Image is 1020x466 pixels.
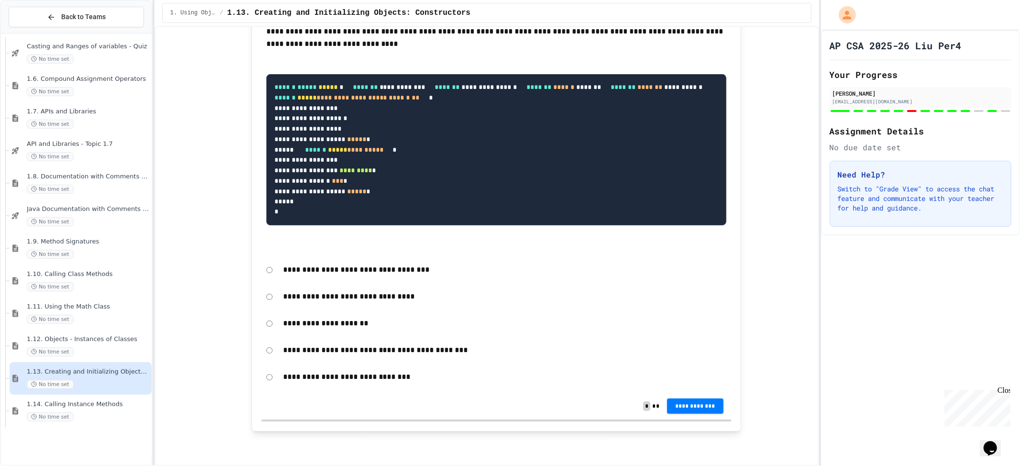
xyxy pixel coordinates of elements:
span: 1.13. Creating and Initializing Objects: Constructors [27,368,150,376]
div: No due date set [830,142,1012,153]
span: 1.11. Using the Math Class [27,303,150,311]
span: 1.7. APIs and Libraries [27,108,150,116]
span: No time set [27,87,74,96]
span: No time set [27,315,74,324]
span: Casting and Ranges of variables - Quiz [27,43,150,51]
button: Back to Teams [9,7,144,27]
span: 1.6. Compound Assignment Operators [27,75,150,83]
h2: Your Progress [830,68,1012,81]
iframe: chat widget [941,386,1010,427]
iframe: chat widget [980,428,1010,456]
div: [PERSON_NAME] [833,89,1009,98]
span: No time set [27,120,74,129]
span: Java Documentation with Comments - Topic 1.8 [27,205,150,213]
span: 1.12. Objects - Instances of Classes [27,335,150,344]
span: No time set [27,380,74,389]
div: [EMAIL_ADDRESS][DOMAIN_NAME] [833,98,1009,105]
span: No time set [27,250,74,259]
span: / [220,9,223,17]
span: 1.14. Calling Instance Methods [27,400,150,409]
div: My Account [829,4,858,26]
span: 1.10. Calling Class Methods [27,270,150,278]
span: No time set [27,185,74,194]
h1: AP CSA 2025-26 Liu Per4 [830,39,962,52]
span: No time set [27,152,74,161]
span: No time set [27,217,74,226]
h3: Need Help? [838,169,1004,180]
span: 1. Using Objects and Methods [170,9,216,17]
div: Chat with us now!Close [4,4,66,61]
span: No time set [27,282,74,291]
span: Back to Teams [61,12,106,22]
span: No time set [27,347,74,356]
span: No time set [27,55,74,64]
span: 1.9. Method Signatures [27,238,150,246]
p: Switch to "Grade View" to access the chat feature and communicate with your teacher for help and ... [838,184,1004,213]
span: API and Libraries - Topic 1.7 [27,140,150,148]
span: 1.8. Documentation with Comments and Preconditions [27,173,150,181]
span: 1.13. Creating and Initializing Objects: Constructors [227,7,471,19]
h2: Assignment Details [830,124,1012,138]
span: No time set [27,412,74,422]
